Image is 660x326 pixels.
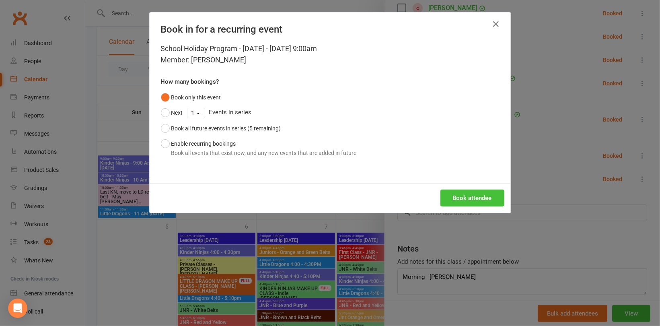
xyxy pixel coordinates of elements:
button: Book all future events in series (5 remaining) [161,121,281,136]
div: Open Intercom Messenger [8,299,27,318]
div: School Holiday Program - [DATE] - [DATE] 9:00am Member: [PERSON_NAME] [161,43,500,66]
h4: Book in for a recurring event [161,24,500,35]
div: Book all events that exist now, and any new events that are added in future [171,149,357,157]
button: Book only this event [161,90,221,105]
button: Next [161,105,183,120]
button: Enable recurring bookingsBook all events that exist now, and any new events that are added in future [161,136,357,161]
label: How many bookings? [161,77,219,87]
div: Events in series [161,105,500,120]
button: Book attendee [440,190,504,206]
button: Close [490,18,503,31]
div: Book all future events in series (5 remaining) [171,124,281,133]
